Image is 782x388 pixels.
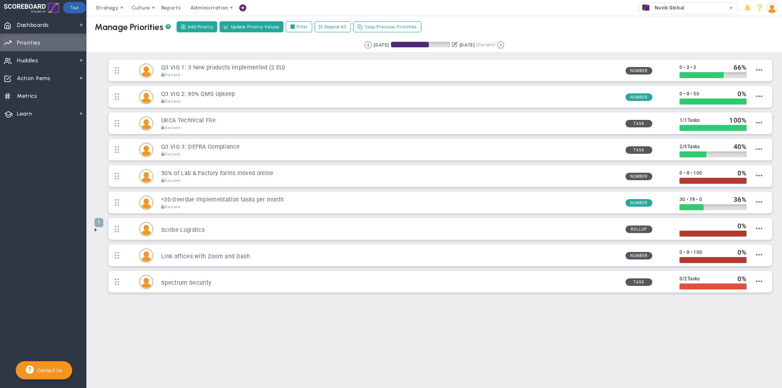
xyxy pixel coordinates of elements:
[737,222,741,230] span: 0
[96,5,119,11] span: Strategy
[693,170,702,176] span: 100
[140,249,153,262] img: Ketsia Ross
[17,88,37,104] span: Metrics
[680,118,700,123] span: 1 1
[161,90,619,98] h3: Q3 VIG 2: 80% QMS Upkeep
[139,169,153,183] div: Nicole Ungerer
[140,275,153,289] img: Dale Rabey
[139,196,153,210] div: Chloe Anderson
[737,90,741,98] span: 0
[691,170,692,176] span: •
[680,250,682,255] span: 0
[683,65,685,70] span: •
[17,17,49,34] span: Dashboards
[729,116,747,125] div: %
[699,197,702,202] span: 0
[165,71,181,79] span: Secure
[165,177,181,185] span: Secure
[682,144,684,149] span: /
[737,274,747,283] div: %
[680,170,682,176] span: 0
[737,275,741,283] span: 0
[165,203,181,211] span: Secure
[161,203,181,211] div: Secure
[17,106,32,122] span: Learn
[324,24,347,30] span: Expand All
[140,143,153,157] img: Nicole Ungerer
[734,63,741,71] span: 66
[165,151,181,158] span: Secure
[34,367,62,373] span: Contact Us
[737,248,747,257] div: %
[161,124,181,132] div: Secure
[140,117,153,130] img: Nicole Ungerer
[726,3,737,14] span: select
[17,52,38,69] span: Huddles
[140,64,153,77] img: Chloe Anderson
[626,173,652,180] span: Number
[188,24,213,30] span: Add Priority
[693,91,699,97] span: 50
[161,196,619,203] h3: <30 Overdue implementation tasks per month
[687,250,689,255] span: 0
[460,41,475,48] div: [DATE]
[626,199,652,207] span: Number
[680,91,682,97] span: 0
[365,24,417,30] span: Copy Previous Priorities
[161,253,619,260] h3: Link offices with Zoom and Dash
[626,278,652,286] span: Task
[220,21,283,32] button: Update Priority Values
[315,21,351,32] button: Expand All
[626,67,652,75] span: Number
[687,197,688,202] span: •
[161,151,181,158] div: Secure
[626,93,652,101] span: Number
[687,170,689,176] span: 0
[139,143,153,157] div: Nicole Ungerer
[140,222,153,236] img: Carston Ross
[139,90,153,104] div: Paul Wilkinson
[139,248,153,263] div: Ketsia Ross
[161,117,619,124] h3: UKCA Technical File
[683,250,685,255] span: •
[682,276,684,282] span: /
[391,42,450,47] div: Period Progress: 64% Day 59 of 91 with 32 remaining.
[734,195,747,204] div: %
[353,21,421,32] button: Copy Previous Priorities
[693,65,696,70] span: 3
[626,146,652,154] span: Task
[161,177,181,185] div: Secure
[682,117,684,123] span: /
[687,144,700,149] span: Tasks
[683,170,685,176] span: •
[365,41,372,48] button: Go to previous period
[626,226,652,233] span: Rollup
[161,143,619,151] h3: Q3 VIG 3: DEFRA Compliance
[132,5,150,11] span: Culture
[95,22,171,32] div: Manage Priorities
[139,275,153,289] div: Dale Rabey
[689,197,695,202] span: 19
[691,65,692,70] span: •
[737,248,741,256] span: 0
[734,142,747,151] div: %
[161,64,619,71] h3: Q3 VIG 1: 3 New products implemented (2 EU)
[95,218,103,227] span: 1
[734,196,741,203] span: 36
[374,41,389,48] div: [DATE]
[165,98,181,105] span: Secure
[140,170,153,183] img: Nicole Ungerer
[680,276,700,282] span: 0 2
[165,124,181,132] span: Secure
[139,63,153,78] div: Chloe Anderson
[17,35,41,51] span: Priorities
[161,71,181,79] div: Secure
[231,24,279,30] span: Update Priority Values
[680,197,685,202] span: 30
[691,91,692,97] span: •
[737,222,747,230] div: %
[687,118,700,123] span: Tasks
[687,276,700,282] span: Tasks
[680,144,700,149] span: 2 5
[139,222,153,236] div: Carston Ross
